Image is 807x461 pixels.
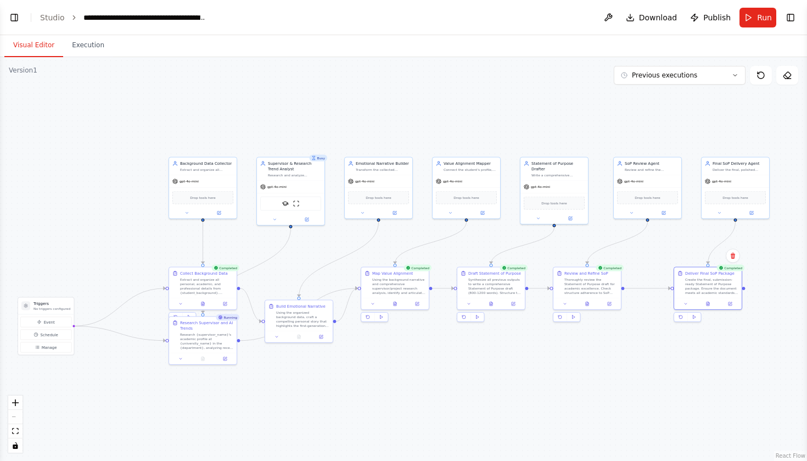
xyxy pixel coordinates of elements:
[372,277,425,295] div: Using the background narrative and comprehensive supervisor/project research analysis, identify a...
[585,222,651,264] g: Edge from 546ccdb3-91a7-4fc8-97a0-f4adf2a698a3 to 13684eb1-c700-451a-8e90-e2c9b85397de
[20,342,71,353] button: Manage
[180,179,199,184] span: gpt-4o-mini
[33,307,70,311] p: No triggers configured
[180,271,228,276] div: Collect Background Data
[500,265,528,271] div: Completed
[635,195,660,201] span: Drop tools here
[685,277,738,295] div: Create the final, submission-ready Statement of Purpose package. Ensure the document meets all ac...
[292,216,323,223] button: Open in side panel
[716,265,744,271] div: Completed
[309,155,327,162] div: Busy
[600,301,619,307] button: Open in side panel
[337,286,358,324] g: Edge from 3091ff34-19ab-45a6-b87d-3960d6935945 to 47d5aec9-a831-4a57-8e27-d7fe1d0045ab
[7,10,22,25] button: Show left sidebar
[296,222,382,297] g: Edge from 80c99a24-79a8-45ed-bfe2-e949c82dbe01 to 3091ff34-19ab-45a6-b87d-3960d6935945
[204,210,235,216] button: Open in side panel
[8,438,23,453] button: toggle interactivity
[216,314,239,321] div: Running
[625,161,678,166] div: SoP Review Agent
[722,195,748,201] span: Drop tools here
[403,265,431,271] div: Completed
[372,271,413,276] div: Map Value Alignment
[553,267,621,325] div: CompletedReview and Refine SoPThoroughly review the Statement of Purpose draft for academic excel...
[276,310,329,328] div: Using the organized background data, craft a compelling personal story that highlights the first-...
[696,301,719,307] button: View output
[200,222,206,264] g: Edge from 47068748-ec3e-4ea6-8e4c-81be8dd691f8 to 9ccaf8ba-25ce-4b42-902e-5cfd7fd3fbe1
[467,210,498,216] button: Open in side panel
[614,66,746,85] button: Previous executions
[444,168,497,172] div: Connect the student's profile, experience, and skills to the specific {project_title} at {univers...
[736,210,767,216] button: Open in side panel
[564,271,608,276] div: Review and Refine SoP
[531,173,585,177] div: Write a comprehensive Statement of Purpose draft (800-1200 words) using insights from all previou...
[648,210,680,216] button: Open in side panel
[712,179,731,184] span: gpt-4o-mini
[216,356,234,362] button: Open in side panel
[713,168,766,172] div: Deliver the final, polished Statement of Purpose ready for PhD application submission to {univers...
[63,34,113,57] button: Execution
[531,161,585,172] div: Statement of Purpose Drafter
[180,168,233,172] div: Extract and organize all personal, academic, and professional details that demonstrate your uniqu...
[312,334,330,340] button: Open in side panel
[479,301,502,307] button: View output
[256,157,325,226] div: BusySupervisor & Research Trend AnalystResearch and analyze {supervisor_name}'s academic work at ...
[713,161,766,166] div: Final SoP Delivery Agent
[366,195,391,201] span: Drop tools here
[783,10,798,25] button: Show right sidebar
[180,332,233,350] div: Research {supervisor_name}'s academic profile at {university_name} in the {department}, analyzing...
[625,168,678,172] div: Review and refine the Statement of Purpose draft to ensure maximum impact for the {project_title}...
[211,265,239,271] div: Completed
[529,286,550,291] g: Edge from fb9bed5c-132d-48fe-8065-9ddcfd705569 to 13684eb1-c700-451a-8e90-e2c9b85397de
[701,157,770,219] div: Final SoP Delivery AgentDeliver the final, polished Statement of Purpose ready for PhD applicatio...
[200,229,294,314] g: Edge from b5e721ee-ec20-42fa-8e6f-b273c3d58d88 to 22f238b4-a356-47ce-b2a5-792e3308c063
[190,195,215,201] span: Drop tools here
[20,330,71,340] button: Schedule
[74,286,166,329] g: Edge from triggers to 9ccaf8ba-25ce-4b42-902e-5cfd7fd3fbe1
[344,157,413,219] div: Emotional Narrative BuilderTransform the collected background information into a compelling, hear...
[180,277,233,295] div: Extract and organize all personal, academic, and professional details from {student_background}. ...
[596,265,624,271] div: Completed
[408,301,427,307] button: Open in side panel
[468,277,522,295] div: Synthesize all previous outputs to write a comprehensive Statement of Purpose draft (800-1200 wor...
[191,356,214,362] button: No output available
[40,13,65,22] a: Studio
[169,316,237,365] div: RunningResearch Supervisor and AI TrendsResearch {supervisor_name}'s academic profile at {univers...
[686,8,735,27] button: Publish
[639,12,677,23] span: Download
[383,301,406,307] button: View output
[468,271,521,276] div: Draft Statement of Purpose
[8,396,23,410] button: zoom in
[453,195,479,201] span: Drop tools here
[613,157,682,219] div: SoP Review AgentReview and refine the Statement of Purpose draft to ensure maximum impact for the...
[575,301,598,307] button: View output
[276,304,326,309] div: Build Emotional Narrative
[432,157,501,219] div: Value Alignment MapperConnect the student's profile, experience, and skills to the specific {proj...
[41,332,58,337] span: Schedule
[703,12,731,23] span: Publish
[726,249,740,263] button: Delete node
[267,185,287,189] span: gpt-4o-mini
[685,271,735,276] div: Deliver Final SoP Package
[8,396,23,453] div: React Flow controls
[489,227,557,264] g: Edge from fc232b39-7c6c-466b-8c28-6f498dc00757 to fb9bed5c-132d-48fe-8065-9ddcfd705569
[621,8,682,27] button: Download
[541,201,567,206] span: Drop tools here
[180,320,233,331] div: Research Supervisor and AI Trends
[624,179,643,184] span: gpt-4o-mini
[169,157,237,219] div: Background Data CollectorExtract and organize all personal, academic, and professional details th...
[293,201,300,207] img: ScrapeWebsiteTool
[776,453,805,459] a: React Flow attribution
[393,222,469,264] g: Edge from 49f49ec5-36a1-4dde-8e91-dad679909a07 to 47d5aec9-a831-4a57-8e27-d7fe1d0045ab
[632,71,697,80] span: Previous executions
[42,345,57,350] span: Manage
[361,267,429,325] div: CompletedMap Value AlignmentUsing the background narrative and comprehensive supervisor/project r...
[240,286,262,324] g: Edge from 9ccaf8ba-25ce-4b42-902e-5cfd7fd3fbe1 to 3091ff34-19ab-45a6-b87d-3960d6935945
[757,12,772,23] span: Run
[191,301,214,307] button: View output
[721,301,739,307] button: Open in side panel
[356,161,409,166] div: Emotional Narrative Builder
[355,179,374,184] span: gpt-4o-mini
[531,185,550,189] span: gpt-4o-mini
[443,179,462,184] span: gpt-4o-mini
[18,297,74,356] div: TriggersNo triggers configuredEventScheduleManage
